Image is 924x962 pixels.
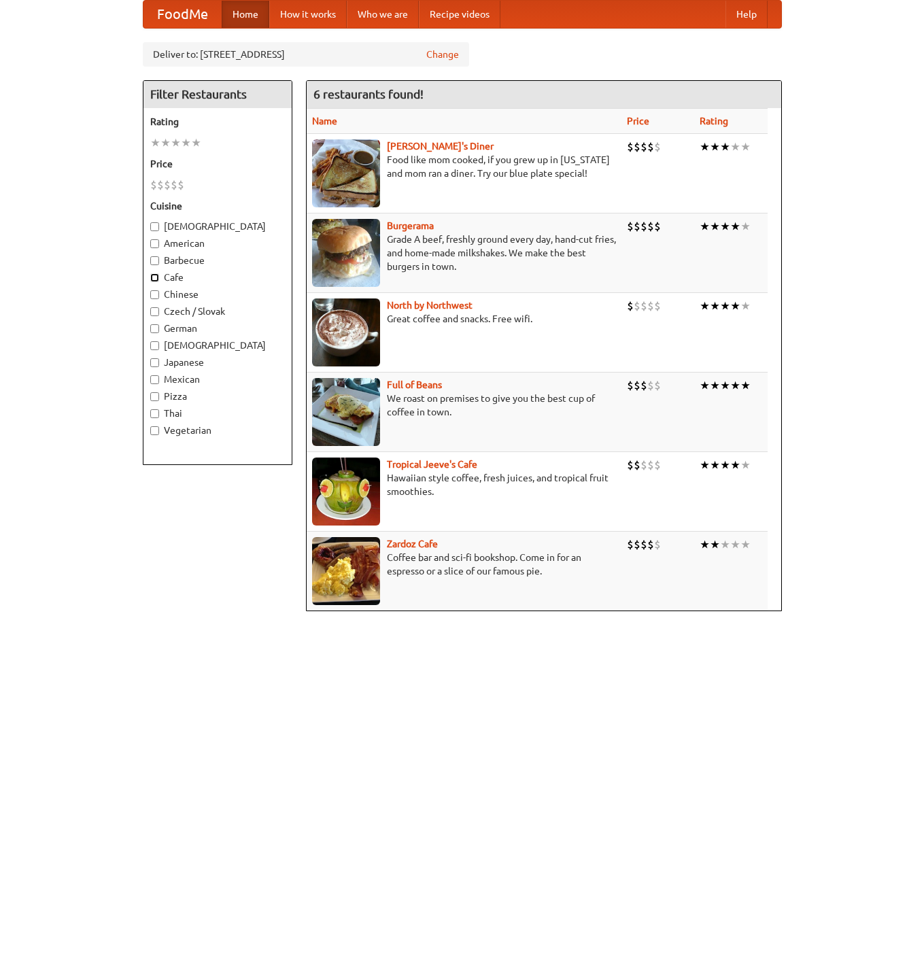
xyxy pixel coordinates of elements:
[710,537,720,552] li: ★
[171,135,181,150] li: ★
[150,392,159,401] input: Pizza
[647,458,654,473] li: $
[720,298,730,313] li: ★
[627,116,649,126] a: Price
[150,307,159,316] input: Czech / Slovak
[143,81,292,108] h4: Filter Restaurants
[312,312,616,326] p: Great coffee and snacks. Free wifi.
[143,1,222,28] a: FoodMe
[627,139,634,154] li: $
[312,139,380,207] img: sallys.jpg
[387,459,477,470] a: Tropical Jeeve's Cafe
[312,458,380,526] img: jeeves.jpg
[627,219,634,234] li: $
[160,135,171,150] li: ★
[150,290,159,299] input: Chinese
[150,222,159,231] input: [DEMOGRAPHIC_DATA]
[647,537,654,552] li: $
[347,1,419,28] a: Who we are
[312,116,337,126] a: Name
[312,471,616,498] p: Hawaiian style coffee, fresh juices, and tropical fruit smoothies.
[150,356,285,369] label: Japanese
[634,298,640,313] li: $
[710,378,720,393] li: ★
[171,177,177,192] li: $
[700,298,710,313] li: ★
[640,537,647,552] li: $
[647,378,654,393] li: $
[710,298,720,313] li: ★
[654,298,661,313] li: $
[150,324,159,333] input: German
[647,219,654,234] li: $
[700,139,710,154] li: ★
[627,378,634,393] li: $
[730,219,740,234] li: ★
[725,1,768,28] a: Help
[150,271,285,284] label: Cafe
[720,537,730,552] li: ★
[634,537,640,552] li: $
[730,378,740,393] li: ★
[710,219,720,234] li: ★
[740,219,751,234] li: ★
[419,1,500,28] a: Recipe videos
[181,135,191,150] li: ★
[634,219,640,234] li: $
[387,141,494,152] a: [PERSON_NAME]'s Diner
[191,135,201,150] li: ★
[426,48,459,61] a: Change
[150,254,285,267] label: Barbecue
[150,409,159,418] input: Thai
[387,379,442,390] a: Full of Beans
[640,458,647,473] li: $
[150,407,285,420] label: Thai
[312,233,616,273] p: Grade A beef, freshly ground every day, hand-cut fries, and home-made milkshakes. We make the bes...
[150,256,159,265] input: Barbecue
[150,135,160,150] li: ★
[740,378,751,393] li: ★
[150,373,285,386] label: Mexican
[720,139,730,154] li: ★
[150,115,285,128] h5: Rating
[150,157,285,171] h5: Price
[150,199,285,213] h5: Cuisine
[143,42,469,67] div: Deliver to: [STREET_ADDRESS]
[312,392,616,419] p: We roast on premises to give you the best cup of coffee in town.
[640,298,647,313] li: $
[700,537,710,552] li: ★
[730,458,740,473] li: ★
[312,551,616,578] p: Coffee bar and sci-fi bookshop. Come in for an espresso or a slice of our famous pie.
[740,139,751,154] li: ★
[740,537,751,552] li: ★
[313,88,424,101] ng-pluralize: 6 restaurants found!
[700,219,710,234] li: ★
[634,458,640,473] li: $
[387,300,473,311] a: North by Northwest
[710,139,720,154] li: ★
[640,378,647,393] li: $
[312,537,380,605] img: zardoz.jpg
[654,537,661,552] li: $
[627,298,634,313] li: $
[387,538,438,549] a: Zardoz Cafe
[150,424,285,437] label: Vegetarian
[720,378,730,393] li: ★
[740,298,751,313] li: ★
[700,116,728,126] a: Rating
[150,390,285,403] label: Pizza
[654,139,661,154] li: $
[150,426,159,435] input: Vegetarian
[647,298,654,313] li: $
[627,537,634,552] li: $
[654,378,661,393] li: $
[312,153,616,180] p: Food like mom cooked, if you grew up in [US_STATE] and mom ran a diner. Try our blue plate special!
[150,177,157,192] li: $
[222,1,269,28] a: Home
[157,177,164,192] li: $
[740,458,751,473] li: ★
